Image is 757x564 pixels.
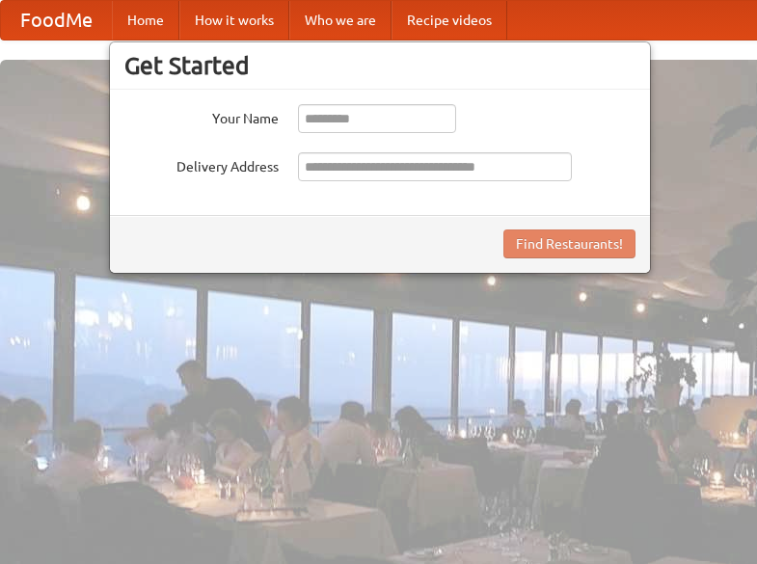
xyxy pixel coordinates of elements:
[503,229,635,258] button: Find Restaurants!
[289,1,392,40] a: Who we are
[124,51,635,80] h3: Get Started
[112,1,179,40] a: Home
[392,1,507,40] a: Recipe videos
[1,1,112,40] a: FoodMe
[124,152,279,176] label: Delivery Address
[179,1,289,40] a: How it works
[124,104,279,128] label: Your Name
